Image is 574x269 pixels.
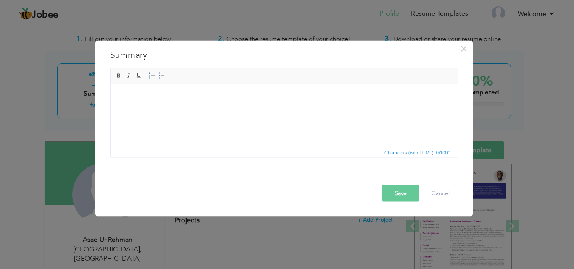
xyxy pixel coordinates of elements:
div: Statistics [383,149,453,156]
a: Underline [134,71,144,80]
span: Characters (with HTML): 0/1000 [383,149,452,156]
iframe: Rich Text Editor, summaryEditor [111,84,458,147]
button: Cancel [423,185,458,201]
a: Bold [114,71,124,80]
button: Close [457,42,471,55]
button: Save [382,185,419,201]
a: Insert/Remove Numbered List [147,71,156,80]
span: × [460,41,467,56]
a: Italic [124,71,134,80]
h3: Summary [110,49,458,61]
a: Insert/Remove Bulleted List [157,71,166,80]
